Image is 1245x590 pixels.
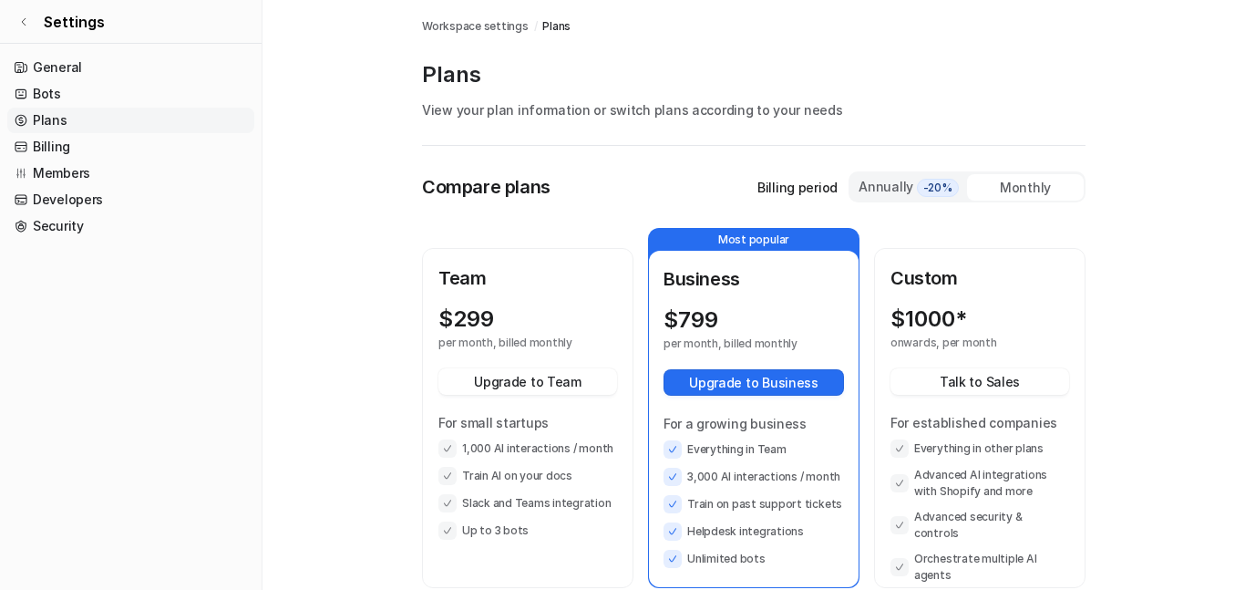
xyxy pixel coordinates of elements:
p: Most popular [649,229,859,251]
li: Unlimited bots [664,550,844,568]
li: Train AI on your docs [438,467,617,485]
p: $ 799 [664,307,718,333]
a: Security [7,213,254,239]
p: Business [664,265,844,293]
p: For a growing business [664,414,844,433]
p: Compare plans [422,173,550,201]
li: Up to 3 bots [438,522,617,540]
p: For small startups [438,413,617,432]
span: / [534,18,538,35]
p: Plans [422,60,1086,89]
a: Plans [542,18,571,35]
p: Custom [890,264,1069,292]
p: View your plan information or switch plans according to your needs [422,100,1086,119]
a: General [7,55,254,80]
button: Upgrade to Team [438,368,617,395]
div: Monthly [967,174,1084,201]
li: Orchestrate multiple AI agents [890,551,1069,584]
li: Slack and Teams integration [438,494,617,512]
p: $ 1000* [890,306,967,332]
span: -20% [917,179,959,197]
p: Billing period [757,178,838,197]
a: Bots [7,81,254,107]
li: 1,000 AI interactions / month [438,440,617,458]
button: Upgrade to Business [664,369,844,396]
p: $ 299 [438,306,494,332]
a: Developers [7,187,254,212]
a: Workspace settings [422,18,529,35]
p: Team [438,264,617,292]
a: Plans [7,108,254,133]
li: 3,000 AI interactions / month [664,468,844,486]
li: Advanced security & controls [890,509,1069,542]
li: Everything in Team [664,440,844,459]
p: per month, billed monthly [664,336,811,351]
div: Annually [858,177,960,197]
li: Helpdesk integrations [664,523,844,541]
a: Members [7,160,254,186]
li: Train on past support tickets [664,495,844,513]
p: per month, billed monthly [438,336,584,350]
p: For established companies [890,413,1069,432]
p: onwards, per month [890,336,1036,350]
li: Everything in other plans [890,440,1069,458]
li: Advanced AI integrations with Shopify and more [890,467,1069,500]
a: Billing [7,134,254,160]
span: Settings [44,11,105,33]
button: Talk to Sales [890,368,1069,395]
